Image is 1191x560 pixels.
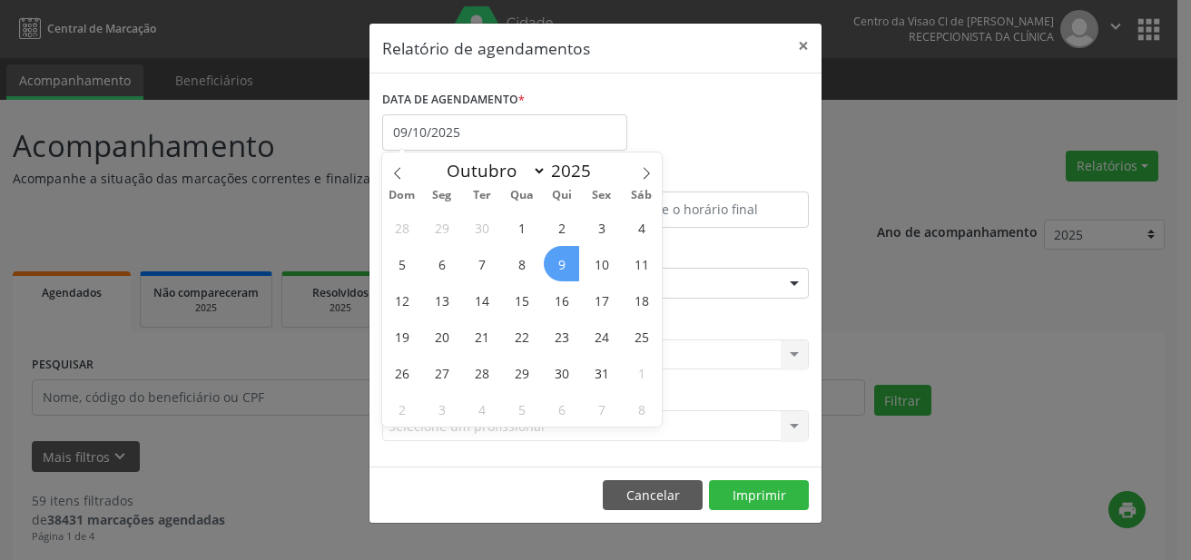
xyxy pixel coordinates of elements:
[384,391,419,427] span: Novembro 2, 2025
[785,24,822,68] button: Close
[424,391,459,427] span: Novembro 3, 2025
[384,319,419,354] span: Outubro 19, 2025
[464,391,499,427] span: Novembro 4, 2025
[624,210,659,245] span: Outubro 4, 2025
[544,246,579,281] span: Outubro 9, 2025
[600,163,809,192] label: ATÉ
[382,114,627,151] input: Selecione uma data ou intervalo
[464,355,499,390] span: Outubro 28, 2025
[504,355,539,390] span: Outubro 29, 2025
[622,190,662,201] span: Sáb
[384,246,419,281] span: Outubro 5, 2025
[424,282,459,318] span: Outubro 13, 2025
[544,319,579,354] span: Outubro 23, 2025
[542,190,582,201] span: Qui
[624,246,659,281] span: Outubro 11, 2025
[624,355,659,390] span: Novembro 1, 2025
[544,355,579,390] span: Outubro 30, 2025
[584,391,619,427] span: Novembro 7, 2025
[624,391,659,427] span: Novembro 8, 2025
[384,355,419,390] span: Outubro 26, 2025
[584,355,619,390] span: Outubro 31, 2025
[624,319,659,354] span: Outubro 25, 2025
[584,210,619,245] span: Outubro 3, 2025
[504,391,539,427] span: Novembro 5, 2025
[384,210,419,245] span: Setembro 28, 2025
[709,480,809,511] button: Imprimir
[584,319,619,354] span: Outubro 24, 2025
[582,190,622,201] span: Sex
[382,36,590,60] h5: Relatório de agendamentos
[544,210,579,245] span: Outubro 2, 2025
[464,282,499,318] span: Outubro 14, 2025
[464,246,499,281] span: Outubro 7, 2025
[504,246,539,281] span: Outubro 8, 2025
[438,158,546,183] select: Month
[424,246,459,281] span: Outubro 6, 2025
[424,210,459,245] span: Setembro 29, 2025
[424,319,459,354] span: Outubro 20, 2025
[422,190,462,201] span: Seg
[546,159,606,182] input: Year
[584,282,619,318] span: Outubro 17, 2025
[544,282,579,318] span: Outubro 16, 2025
[600,192,809,228] input: Selecione o horário final
[462,190,502,201] span: Ter
[504,210,539,245] span: Outubro 1, 2025
[464,319,499,354] span: Outubro 21, 2025
[382,86,525,114] label: DATA DE AGENDAMENTO
[464,210,499,245] span: Setembro 30, 2025
[504,319,539,354] span: Outubro 22, 2025
[544,391,579,427] span: Novembro 6, 2025
[384,282,419,318] span: Outubro 12, 2025
[624,282,659,318] span: Outubro 18, 2025
[603,480,703,511] button: Cancelar
[584,246,619,281] span: Outubro 10, 2025
[382,190,422,201] span: Dom
[504,282,539,318] span: Outubro 15, 2025
[424,355,459,390] span: Outubro 27, 2025
[502,190,542,201] span: Qua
